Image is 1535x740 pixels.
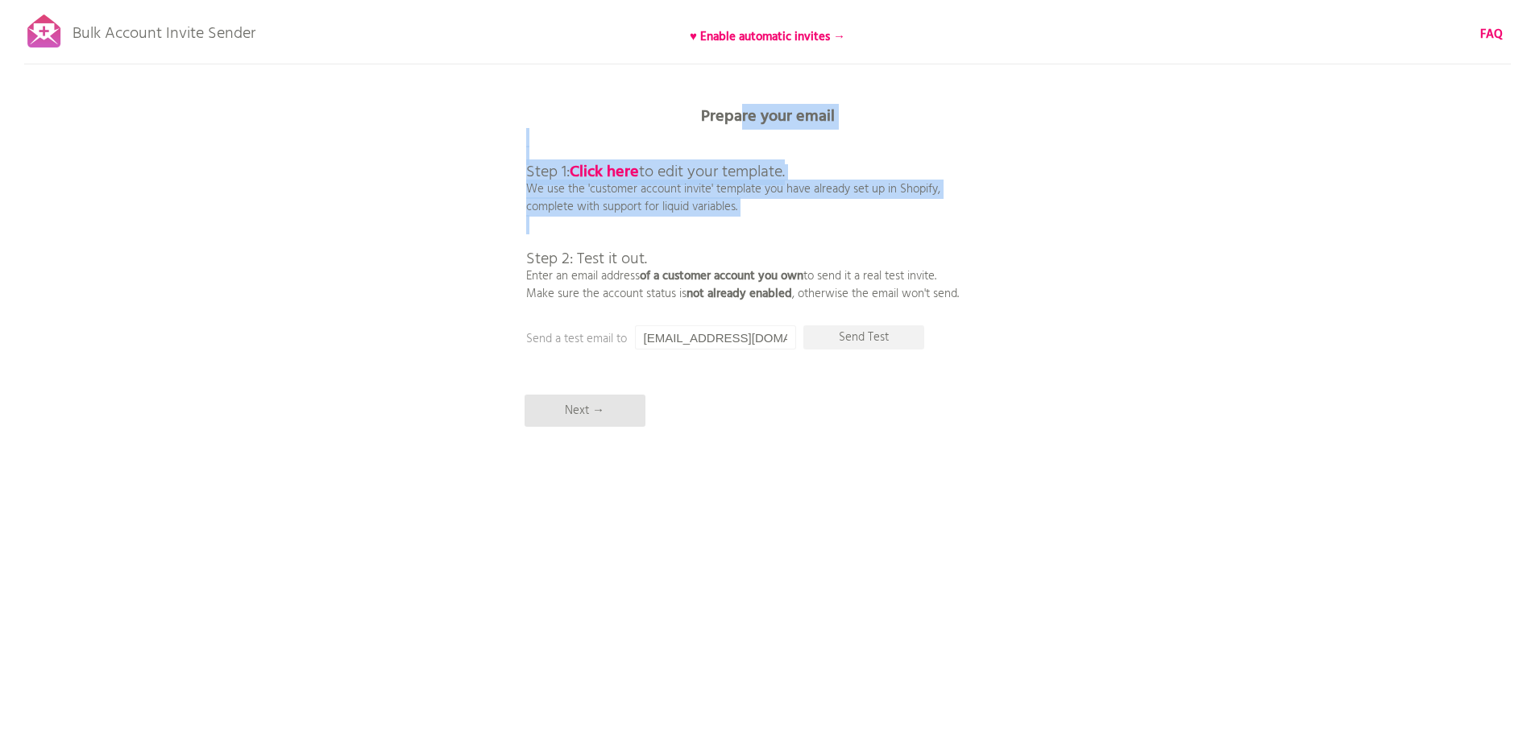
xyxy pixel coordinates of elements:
[526,246,647,272] span: Step 2: Test it out.
[1480,26,1503,43] a: FAQ
[803,325,924,349] p: Send Test
[525,395,645,427] p: Next →
[701,104,835,130] b: Prepare your email
[73,10,255,50] p: Bulk Account Invite Sender
[526,330,848,348] p: Send a test email to
[570,159,639,185] a: Click here
[526,159,785,185] span: Step 1: to edit your template.
[690,27,845,47] b: ♥ Enable automatic invites →
[687,284,792,304] b: not already enabled
[1480,25,1503,44] b: FAQ
[640,267,803,286] b: of a customer account you own
[526,129,959,303] p: We use the 'customer account invite' template you have already set up in Shopify, complete with s...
